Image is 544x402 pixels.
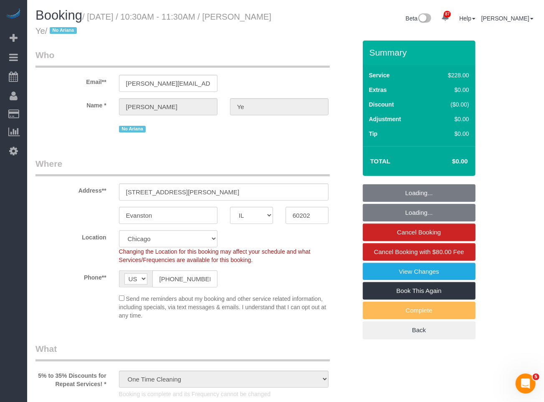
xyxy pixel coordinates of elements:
label: 5% to 35% Discounts for Repeat Services! * [29,369,113,388]
span: Changing the Location for this booking may affect your schedule and what Services/Frequencies are... [119,248,311,263]
iframe: Intercom live chat [516,374,536,394]
div: $228.00 [430,71,469,79]
a: Book This Again [363,282,476,300]
span: No Ariana [119,126,146,132]
span: Send me reminders about my booking and other service related information, including specials, via... [119,295,326,319]
span: Cancel Booking with $80.00 Fee [374,248,464,255]
a: 87 [437,8,453,27]
img: Automaid Logo [5,8,22,20]
label: Discount [369,100,394,109]
div: $0.00 [430,115,469,123]
a: Cancel Booking with $80.00 Fee [363,243,476,261]
div: $0.00 [430,130,469,138]
a: Help [459,15,476,22]
label: Tip [369,130,378,138]
div: $0.00 [430,86,469,94]
p: Booking is complete and its Frequency cannot be changed [119,390,329,398]
a: View Changes [363,263,476,280]
label: Name * [29,98,113,109]
input: Zip Code** [286,207,329,224]
span: 5 [533,374,539,380]
label: Adjustment [369,115,401,123]
input: Last Name* [230,98,329,115]
legend: Who [35,49,330,68]
a: Back [363,321,476,339]
h4: $0.00 [427,158,468,165]
a: [PERSON_NAME] [481,15,534,22]
input: First Name** [119,98,218,115]
legend: What [35,343,330,361]
span: Booking [35,8,82,23]
span: / [45,26,79,36]
strong: Total [370,158,391,165]
label: Location [29,230,113,242]
span: 87 [444,11,451,18]
legend: Where [35,158,330,176]
a: Cancel Booking [363,224,476,241]
label: Extras [369,86,387,94]
small: / [DATE] / 10:30AM - 11:30AM / [PERSON_NAME] Ye [35,12,271,36]
img: New interface [417,13,431,24]
h3: Summary [369,48,471,57]
span: No Ariana [50,27,77,34]
a: Beta [406,15,432,22]
div: ($0.00) [430,100,469,109]
label: Service [369,71,390,79]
